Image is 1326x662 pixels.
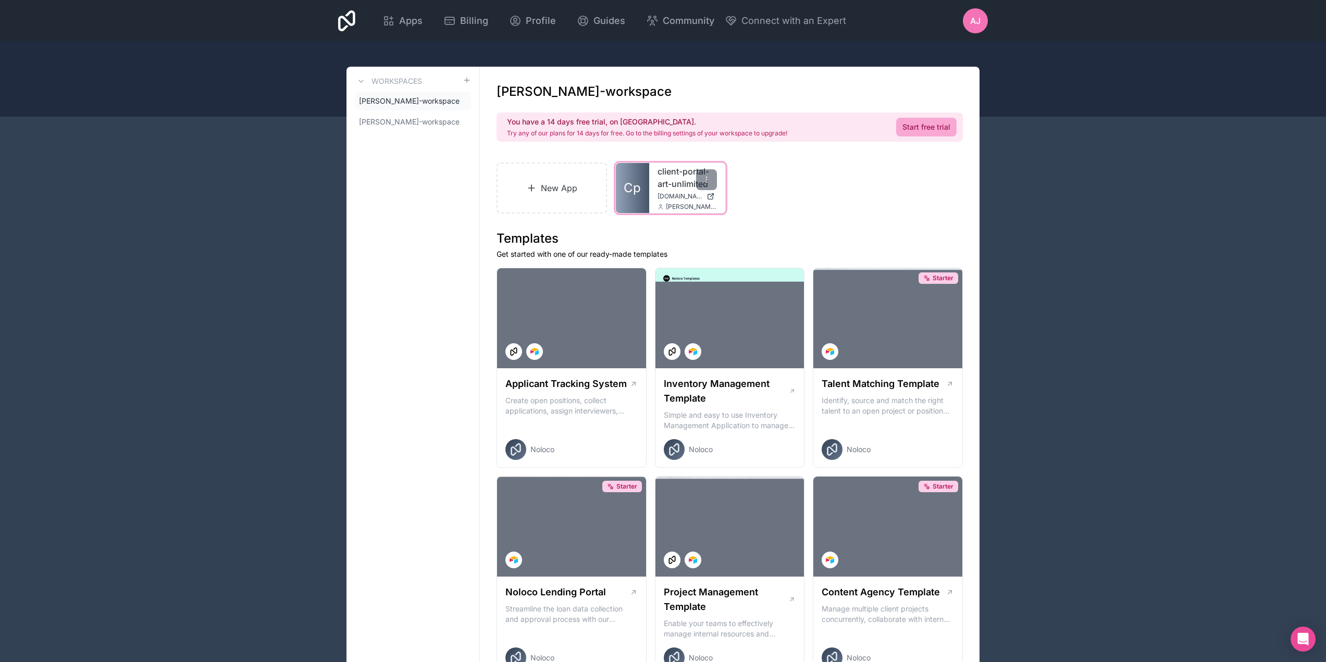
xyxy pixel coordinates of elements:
[847,444,871,455] span: Noloco
[507,117,787,127] h2: You have a 14 days free trial, on [GEOGRAPHIC_DATA].
[497,163,607,214] a: New App
[663,14,714,28] span: Community
[497,83,672,100] h1: [PERSON_NAME]-workspace
[933,274,953,282] span: Starter
[460,14,488,28] span: Billing
[741,14,846,28] span: Connect with an Expert
[593,14,625,28] span: Guides
[822,604,954,624] p: Manage multiple client projects concurrently, collaborate with internal and external stakeholders...
[664,618,796,639] p: Enable your teams to effectively manage internal resources and execute client projects on time.
[664,377,789,406] h1: Inventory Management Template
[826,347,834,356] img: Airtable Logo
[505,604,638,624] p: Streamline the loan data collection and approval process with our Lending Portal template.
[530,444,554,455] span: Noloco
[822,585,940,599] h1: Content Agency Template
[658,165,717,190] a: client-portal-art-unlimited
[616,163,649,213] a: Cp
[510,556,518,564] img: Airtable Logo
[896,118,957,136] a: Start free trial
[530,347,539,356] img: Airtable Logo
[507,129,787,138] p: Try any of our plans for 14 days for free. Go to the billing settings of your workspace to upgrade!
[970,15,981,27] span: AJ
[933,482,953,491] span: Starter
[371,76,422,86] h3: Workspaces
[664,585,788,614] h1: Project Management Template
[689,347,697,356] img: Airtable Logo
[826,556,834,564] img: Airtable Logo
[568,9,634,32] a: Guides
[505,585,606,599] h1: Noloco Lending Portal
[1291,627,1316,652] div: Open Intercom Messenger
[822,395,954,416] p: Identify, source and match the right talent to an open project or position with our Talent Matchi...
[624,180,641,196] span: Cp
[435,9,497,32] a: Billing
[658,192,702,201] span: [DOMAIN_NAME]
[399,14,423,28] span: Apps
[359,96,460,106] span: [PERSON_NAME]-workspace
[505,377,627,391] h1: Applicant Tracking System
[616,482,637,491] span: Starter
[689,556,697,564] img: Airtable Logo
[638,9,723,32] a: Community
[526,14,556,28] span: Profile
[355,75,422,88] a: Workspaces
[355,113,471,131] a: [PERSON_NAME]-workspace
[355,92,471,110] a: [PERSON_NAME]-workspace
[505,395,638,416] p: Create open positions, collect applications, assign interviewers, centralise candidate feedback a...
[497,230,963,247] h1: Templates
[374,9,431,32] a: Apps
[658,192,717,201] a: [DOMAIN_NAME]
[501,9,564,32] a: Profile
[497,249,963,259] p: Get started with one of our ready-made templates
[725,14,846,28] button: Connect with an Expert
[689,444,713,455] span: Noloco
[359,117,460,127] span: [PERSON_NAME]-workspace
[666,203,717,211] span: [PERSON_NAME][EMAIL_ADDRESS][PERSON_NAME][DOMAIN_NAME]
[664,410,796,431] p: Simple and easy to use Inventory Management Application to manage your stock, orders and Manufact...
[822,377,939,391] h1: Talent Matching Template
